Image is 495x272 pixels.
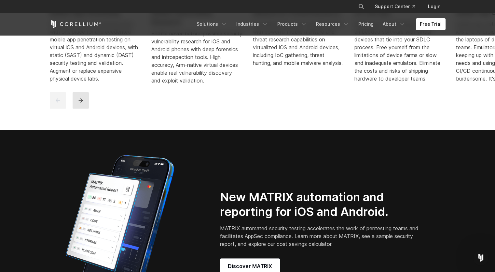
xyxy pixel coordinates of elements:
div: Modernize the development of IoT embedded software with virtual devices that tie into your SDLC p... [354,20,446,83]
div: Navigation Menu [350,1,446,12]
span: Discover MATRIX [228,262,272,270]
div: Provide security and testing teams with one place for unprecedented mobile app penetration testin... [50,20,141,83]
button: Search [355,1,367,12]
p: MATRIX automated security testing accelerates the work of pentesting teams and facilitates AppSec... [220,224,421,248]
div: Navigation Menu [193,18,446,30]
a: About [379,18,409,30]
a: Products [273,18,311,30]
div: Enable never-before-possible security vulnerability research for iOS and Android phones with deep... [151,30,242,84]
a: Pricing [354,18,378,30]
a: Support Center [370,1,420,12]
h2: New MATRIX automation and reporting for iOS and Android. [220,190,421,219]
iframe: Intercom live chat [473,250,488,265]
button: previous [50,92,66,109]
a: Login [423,1,446,12]
button: next [73,92,89,109]
a: Corellium Home [50,20,102,28]
a: Resources [312,18,353,30]
a: Solutions [193,18,231,30]
a: Industries [232,18,272,30]
a: Free Trial [416,18,446,30]
div: Arm global threat and research teams with powerful mobile malware and threat research capabilitie... [253,20,344,67]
